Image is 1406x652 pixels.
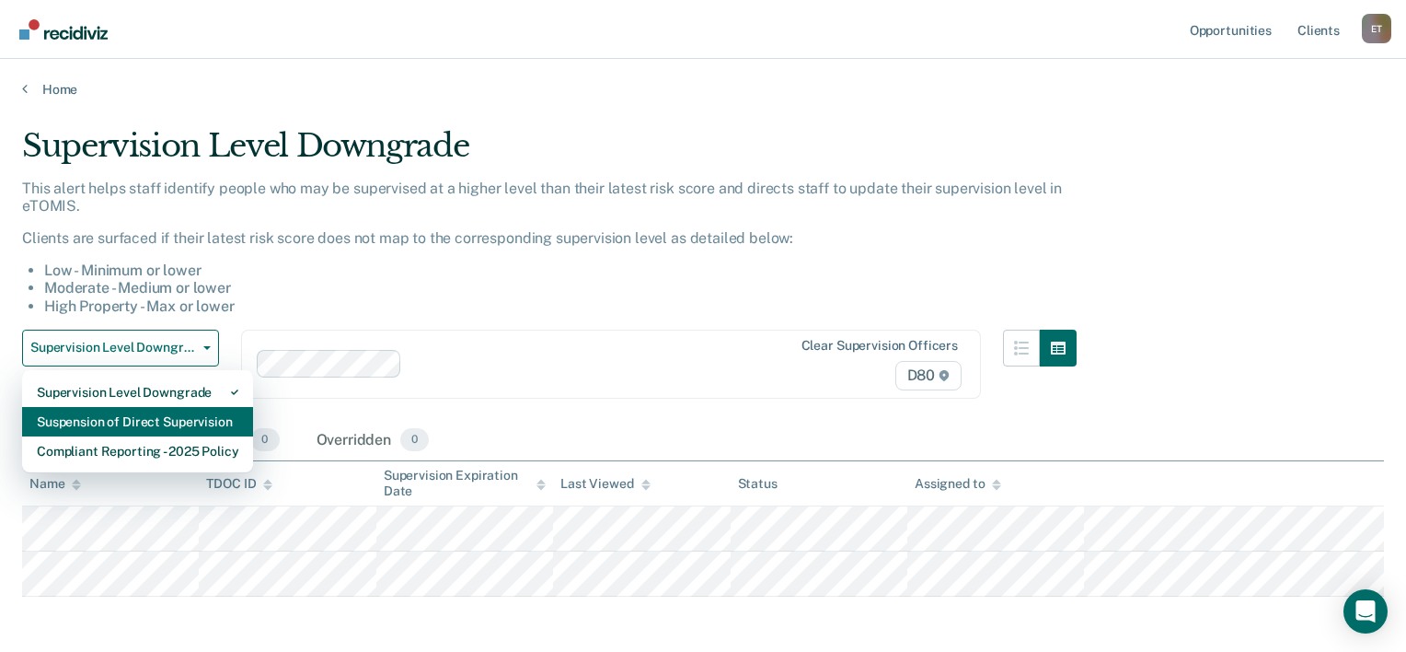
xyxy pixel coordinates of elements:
div: Clear supervision officers [801,338,958,354]
div: E T [1362,14,1391,43]
div: TDOC ID [206,476,272,492]
span: 0 [250,428,279,452]
p: This alert helps staff identify people who may be supervised at a higher level than their latest ... [22,180,1077,215]
div: Overridden0 [313,421,433,461]
p: Clients are surfaced if their latest risk score does not map to the corresponding supervision lev... [22,229,1077,247]
span: Supervision Level Downgrade [30,340,196,355]
div: Last Viewed [560,476,650,492]
li: High Property - Max or lower [44,297,1077,315]
div: Name [29,476,81,492]
div: Assigned to [915,476,1001,492]
div: Supervision Level Downgrade [37,378,238,407]
div: Supervision Level Downgrade [22,127,1077,180]
li: Low - Minimum or lower [44,262,1077,279]
div: Supervision Expiration Date [384,468,546,499]
span: D80 [895,361,962,390]
div: Open Intercom Messenger [1343,589,1388,634]
a: Home [22,81,1384,98]
img: Recidiviz [19,19,108,40]
button: Profile dropdown button [1362,14,1391,43]
div: Compliant Reporting - 2025 Policy [37,437,238,466]
div: Status [738,476,778,492]
span: 0 [400,428,429,452]
button: Supervision Level Downgrade [22,330,219,367]
div: Suspension of Direct Supervision [37,407,238,437]
li: Moderate - Medium or lower [44,279,1077,297]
